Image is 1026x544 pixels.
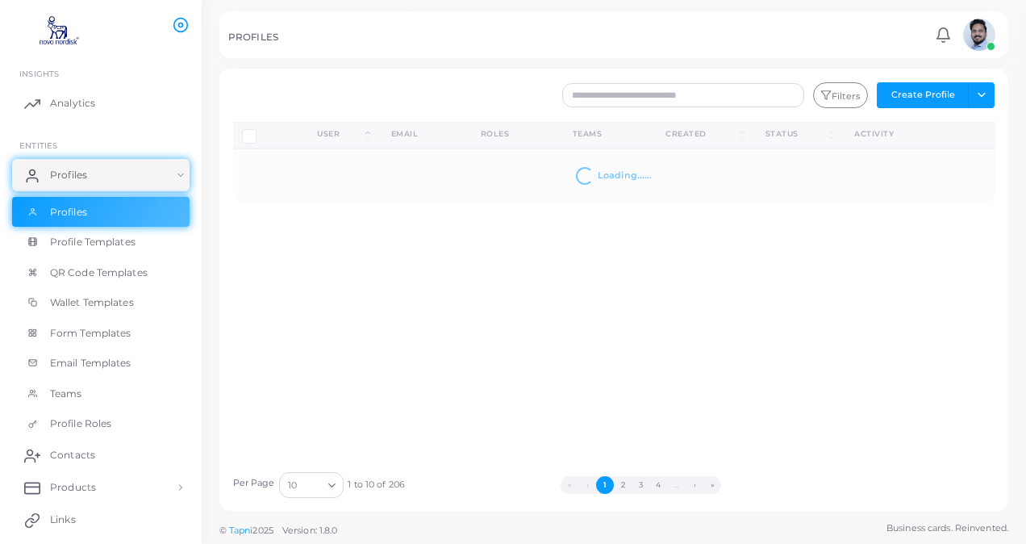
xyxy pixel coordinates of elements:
[596,476,614,494] button: Go to page 1
[573,128,630,140] div: Teams
[19,140,57,150] span: ENTITIES
[50,235,136,249] span: Profile Templates
[50,96,95,111] span: Analytics
[50,513,76,527] span: Links
[877,82,969,108] button: Create Profile
[50,448,95,462] span: Contacts
[298,476,322,494] input: Search for option
[50,266,148,280] span: QR Code Templates
[233,477,275,490] label: Per Page
[317,128,362,140] div: User
[481,128,537,140] div: Roles
[12,408,190,439] a: Profile Roles
[963,19,995,51] img: avatar
[598,169,652,181] strong: Loading......
[958,19,999,51] a: avatar
[19,69,59,78] span: INSIGHTS
[632,476,649,494] button: Go to page 3
[12,197,190,228] a: Profiles
[765,128,825,140] div: Status
[12,287,190,318] a: Wallet Templates
[50,326,131,341] span: Form Templates
[219,524,337,538] span: ©
[50,168,87,182] span: Profiles
[665,128,736,140] div: Created
[944,122,995,149] th: Action
[12,257,190,288] a: QR Code Templates
[229,525,253,536] a: Tapni
[288,477,297,494] span: 10
[12,318,190,349] a: Form Templates
[50,205,87,220] span: Profiles
[686,476,703,494] button: Go to next page
[50,295,134,310] span: Wallet Templates
[12,379,190,409] a: Teams
[12,227,190,257] a: Profile Templates
[233,122,300,149] th: Row-selection
[50,387,82,401] span: Teams
[252,524,273,538] span: 2025
[614,476,632,494] button: Go to page 2
[703,476,721,494] button: Go to last page
[12,348,190,379] a: Email Templates
[12,439,190,471] a: Contacts
[12,504,190,536] a: Links
[854,128,926,140] div: activity
[279,472,344,498] div: Search for option
[228,31,278,43] h5: PROFILES
[15,15,104,45] img: logo
[12,159,190,191] a: Profiles
[50,356,131,370] span: Email Templates
[405,476,877,494] ul: Pagination
[12,471,190,504] a: Products
[50,480,96,495] span: Products
[282,525,338,536] span: Version: 1.8.0
[886,521,1008,535] span: Business cards. Reinvented.
[649,476,667,494] button: Go to page 4
[813,82,868,108] button: Filters
[12,87,190,119] a: Analytics
[348,479,405,492] span: 1 to 10 of 206
[391,128,445,140] div: Email
[50,416,111,431] span: Profile Roles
